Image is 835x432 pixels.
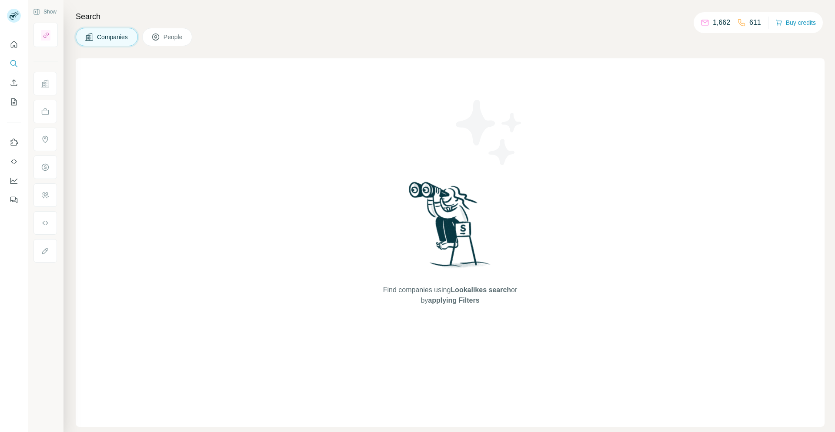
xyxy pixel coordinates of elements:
[713,17,730,28] p: 1,662
[775,17,816,29] button: Buy credits
[27,5,63,18] button: Show
[97,33,129,41] span: Companies
[428,297,479,304] span: applying Filters
[381,285,520,306] span: Find companies using or by
[7,154,21,169] button: Use Surfe API
[7,135,21,150] button: Use Surfe on LinkedIn
[749,17,761,28] p: 611
[7,94,21,110] button: My lists
[405,179,495,277] img: Surfe Illustration - Woman searching with binoculars
[164,33,184,41] span: People
[7,37,21,52] button: Quick start
[7,192,21,208] button: Feedback
[76,10,825,23] h4: Search
[451,286,511,294] span: Lookalikes search
[7,75,21,91] button: Enrich CSV
[450,93,528,172] img: Surfe Illustration - Stars
[7,56,21,71] button: Search
[7,173,21,189] button: Dashboard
